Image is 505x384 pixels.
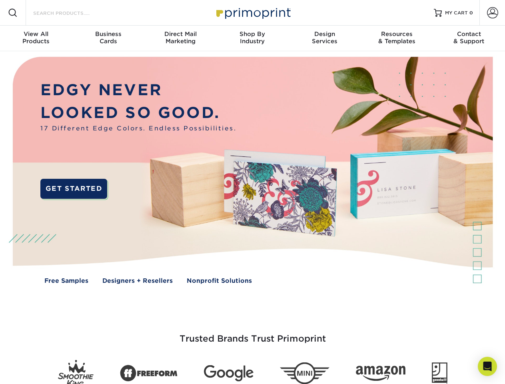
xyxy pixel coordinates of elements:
div: Services [289,30,361,45]
h3: Trusted Brands Trust Primoprint [19,314,487,354]
span: Contact [433,30,505,38]
a: DesignServices [289,26,361,51]
span: Direct Mail [144,30,216,38]
p: EDGY NEVER [40,79,236,102]
img: Goodwill [432,362,447,384]
a: BusinessCards [72,26,144,51]
span: 0 [469,10,473,16]
a: Contact& Support [433,26,505,51]
div: Cards [72,30,144,45]
div: Industry [216,30,288,45]
p: LOOKED SO GOOD. [40,102,236,124]
div: Open Intercom Messenger [478,357,497,376]
span: Shop By [216,30,288,38]
img: Google [204,365,253,382]
span: Design [289,30,361,38]
a: Shop ByIndustry [216,26,288,51]
a: Designers + Resellers [102,276,173,286]
a: GET STARTED [40,179,107,199]
span: Business [72,30,144,38]
a: Direct MailMarketing [144,26,216,51]
div: Marketing [144,30,216,45]
input: SEARCH PRODUCTS..... [32,8,110,18]
img: Primoprint [213,4,293,21]
span: MY CART [445,10,468,16]
span: 17 Different Edge Colors. Endless Possibilities. [40,124,236,133]
div: & Support [433,30,505,45]
a: Free Samples [44,276,88,286]
a: Resources& Templates [361,26,433,51]
span: Resources [361,30,433,38]
div: & Templates [361,30,433,45]
img: Amazon [356,366,405,381]
a: Nonprofit Solutions [187,276,252,286]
